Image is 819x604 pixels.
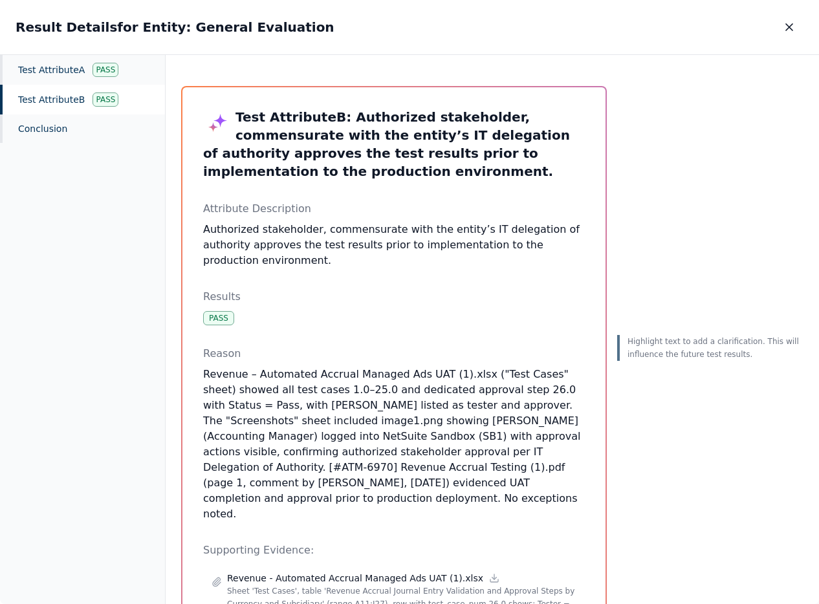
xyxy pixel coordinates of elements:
a: Download file [488,572,500,584]
p: Authorized stakeholder, commensurate with the entity’s IT delegation of authority approves the te... [203,222,585,268]
div: Pass [203,311,234,325]
p: Reason [203,346,585,361]
p: Revenue – Automated Accrual Managed Ads UAT (1).xlsx ("Test Cases" sheet) showed all test cases 1... [203,367,585,522]
p: Attribute Description [203,201,585,217]
p: Highlight text to add a clarification. This will influence the future test results. [628,335,803,361]
p: Revenue - Automated Accrual Managed Ads UAT (1).xlsx [227,572,483,585]
p: Supporting Evidence: [203,543,585,558]
p: Results [203,289,585,305]
div: Pass [93,63,118,77]
h3: Test Attribute B : Authorized stakeholder, commensurate with the entity’s IT delegation of author... [203,108,585,180]
h2: Result Details for Entity: General Evaluation [16,18,334,36]
div: Pass [93,92,118,107]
